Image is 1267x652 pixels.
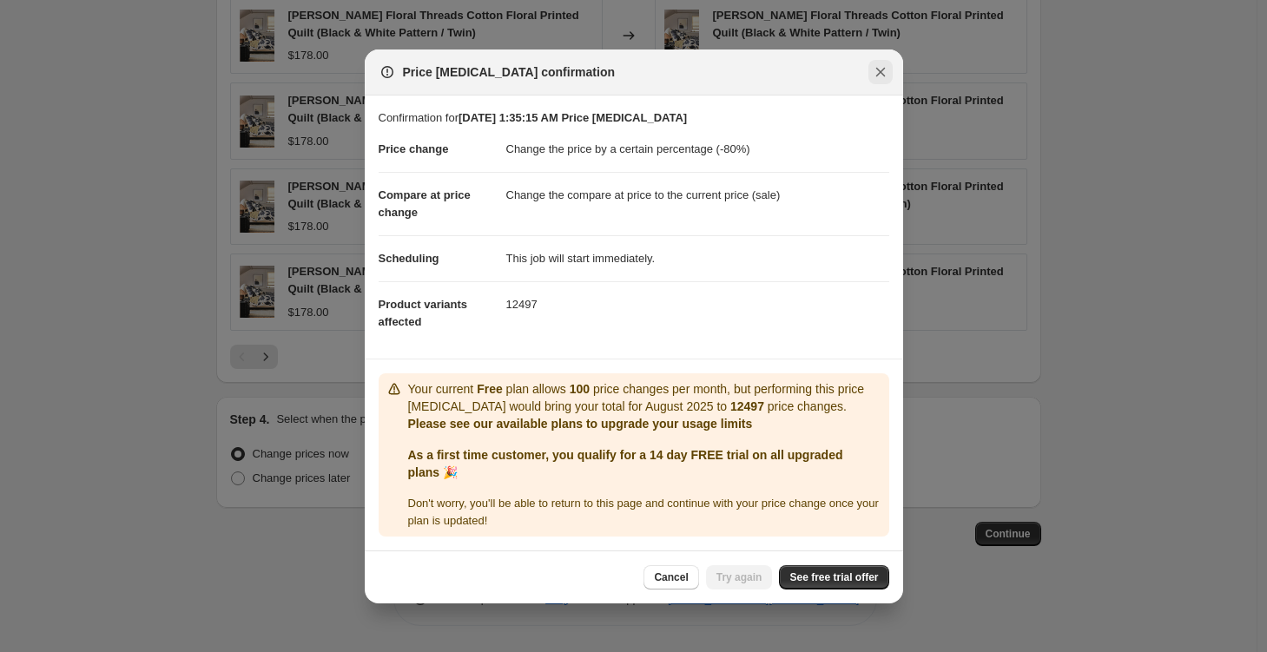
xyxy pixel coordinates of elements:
p: Your current plan allows price changes per month, but performing this price [MEDICAL_DATA] would ... [408,380,882,415]
dd: This job will start immediately. [506,235,889,281]
dd: Change the compare at price to the current price (sale) [506,172,889,218]
dd: 12497 [506,281,889,327]
span: Scheduling [379,252,439,265]
span: See free trial offer [789,570,878,584]
span: Price [MEDICAL_DATA] confirmation [403,63,616,81]
span: Price change [379,142,449,155]
b: [DATE] 1:35:15 AM Price [MEDICAL_DATA] [459,111,687,124]
b: 12497 [730,399,764,413]
b: Free [477,382,503,396]
b: 100 [570,382,590,396]
p: Please see our available plans to upgrade your usage limits [408,415,882,432]
span: Don ' t worry, you ' ll be able to return to this page and continue with your price change once y... [408,497,879,527]
span: Product variants affected [379,298,468,328]
button: Cancel [643,565,698,589]
span: Cancel [654,570,688,584]
b: As a first time customer, you qualify for a 14 day FREE trial on all upgraded plans 🎉 [408,448,843,479]
button: Close [868,60,893,84]
span: Compare at price change [379,188,471,219]
p: Confirmation for [379,109,889,127]
a: See free trial offer [779,565,888,589]
dd: Change the price by a certain percentage (-80%) [506,127,889,172]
